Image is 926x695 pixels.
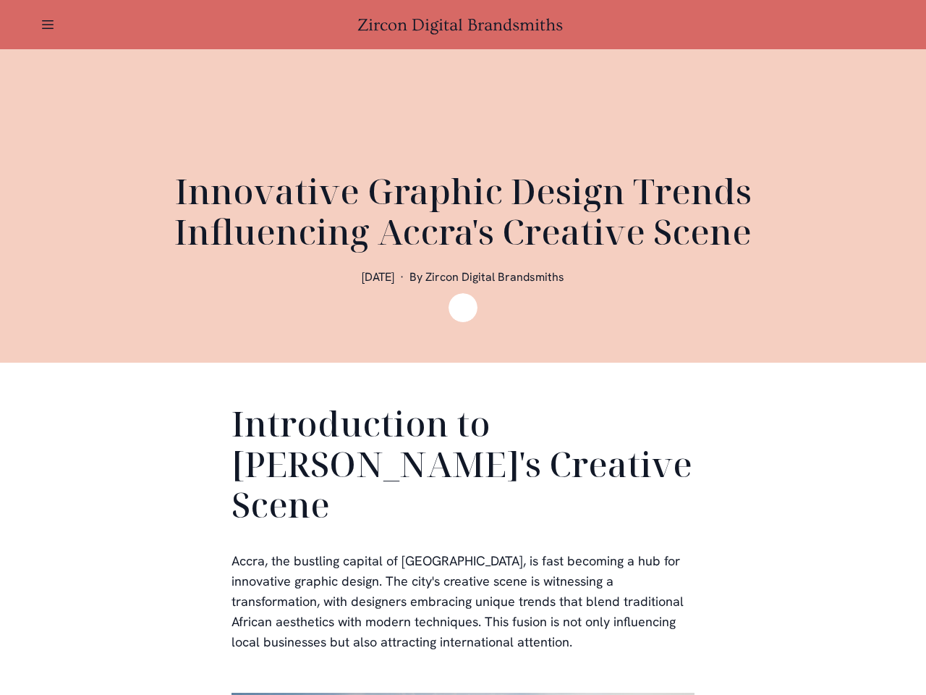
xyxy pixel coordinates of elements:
[231,551,694,652] p: Accra, the bustling capital of [GEOGRAPHIC_DATA], is fast becoming a hub for innovative graphic d...
[409,269,564,285] span: By Zircon Digital Brandsmiths
[357,15,569,35] a: Zircon Digital Brandsmiths
[362,269,394,285] span: [DATE]
[400,269,404,285] span: ·
[449,293,477,322] img: Zircon Digital Brandsmiths
[231,403,694,531] h2: Introduction to [PERSON_NAME]'s Creative Scene
[116,171,810,252] h1: Innovative Graphic Design Trends Influencing Accra's Creative Scene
